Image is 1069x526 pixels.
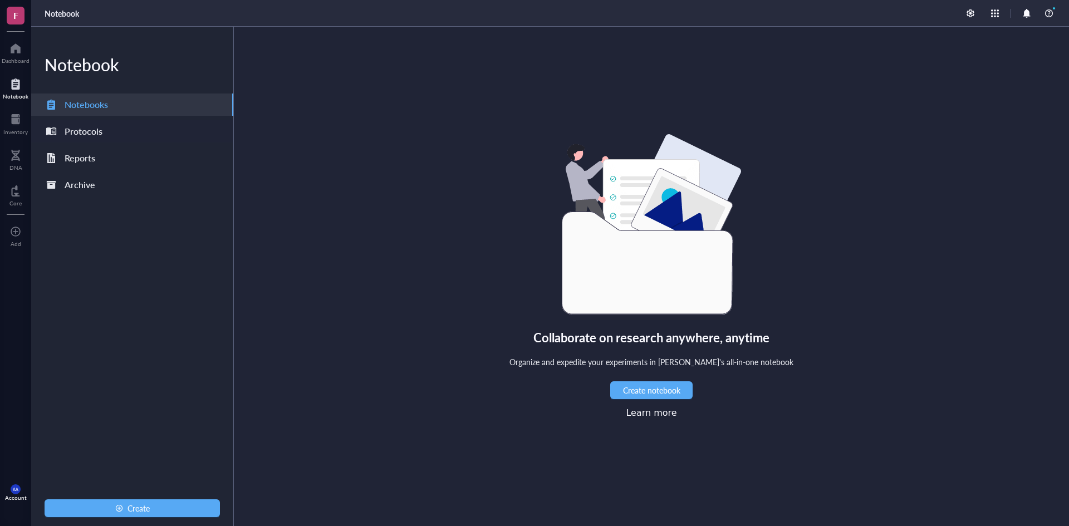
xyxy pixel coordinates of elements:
[3,129,28,135] div: Inventory
[13,8,18,22] span: F
[31,147,233,169] a: Reports
[65,150,95,166] div: Reports
[5,494,27,501] div: Account
[3,75,28,100] a: Notebook
[65,97,108,112] div: Notebooks
[45,8,79,18] a: Notebook
[9,164,22,171] div: DNA
[13,487,18,492] span: AA
[2,57,30,64] div: Dashboard
[65,124,102,139] div: Protocols
[31,120,233,142] a: Protocols
[31,94,233,116] a: Notebooks
[3,93,28,100] div: Notebook
[45,499,220,517] button: Create
[11,240,21,247] div: Add
[623,386,680,395] span: Create notebook
[562,134,741,314] img: Empty state
[610,381,693,399] button: Create notebook
[9,146,22,171] a: DNA
[9,182,22,207] a: Core
[509,356,794,368] div: Organize and expedite your experiments in [PERSON_NAME]'s all-in-one notebook
[65,177,95,193] div: Archive
[9,200,22,207] div: Core
[626,407,676,418] a: Learn more
[31,174,233,196] a: Archive
[128,504,150,513] span: Create
[31,53,233,76] div: Notebook
[3,111,28,135] a: Inventory
[533,328,770,347] div: Collaborate on research anywhere, anytime
[2,40,30,64] a: Dashboard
